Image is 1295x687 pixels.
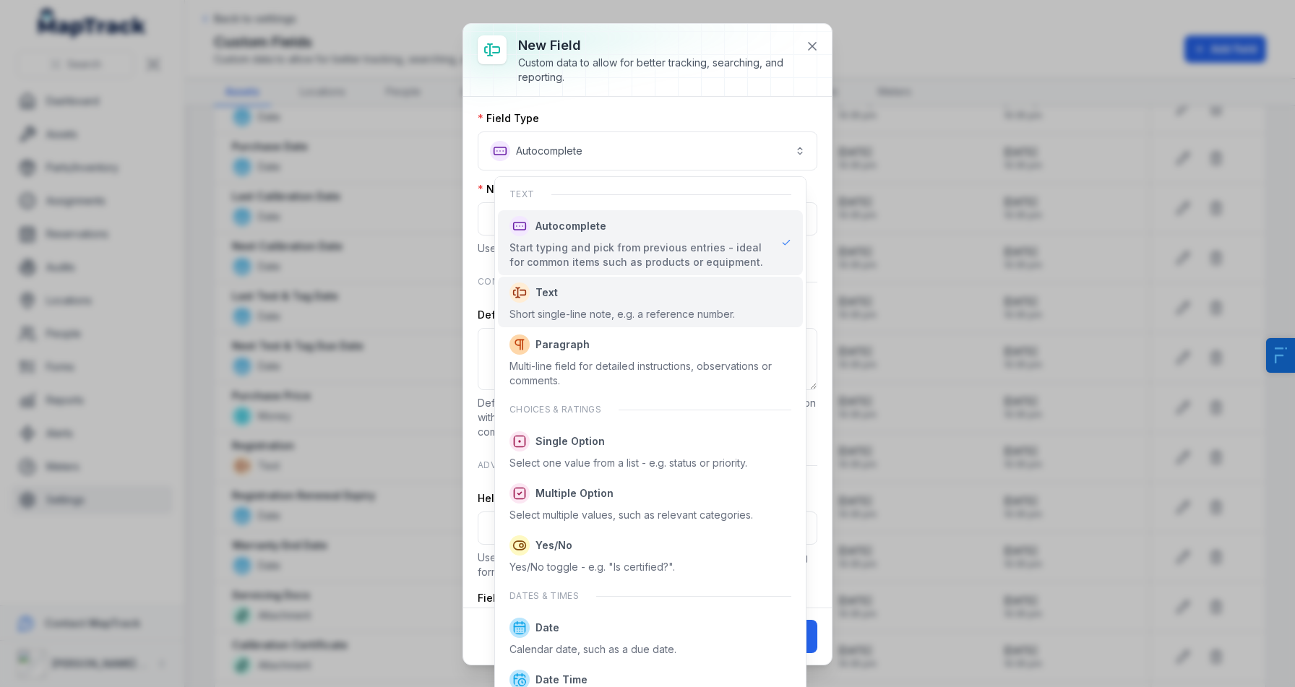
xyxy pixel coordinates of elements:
[478,131,817,170] button: Autocomplete
[509,456,747,470] div: Select one value from a list - e.g. status or priority.
[535,673,588,687] span: Date Time
[509,241,770,269] div: Start typing and pick from previous entries - ideal for common items such as products or equipment.
[535,337,590,352] span: Paragraph
[509,560,675,574] div: Yes/No toggle - e.g. "Is certified?".
[535,285,558,300] span: Text
[535,621,559,635] span: Date
[509,642,676,657] div: Calendar date, such as a due date.
[535,219,606,233] span: Autocomplete
[535,538,572,553] span: Yes/No
[498,582,803,610] div: Dates & times
[509,508,753,522] div: Select multiple values, such as relevant categories.
[498,180,803,209] div: Text
[509,359,791,388] div: Multi-line field for detailed instructions, observations or comments.
[535,434,605,449] span: Single Option
[509,307,735,321] div: Short single-line note, e.g. a reference number.
[535,486,614,501] span: Multiple Option
[498,395,803,424] div: Choices & ratings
